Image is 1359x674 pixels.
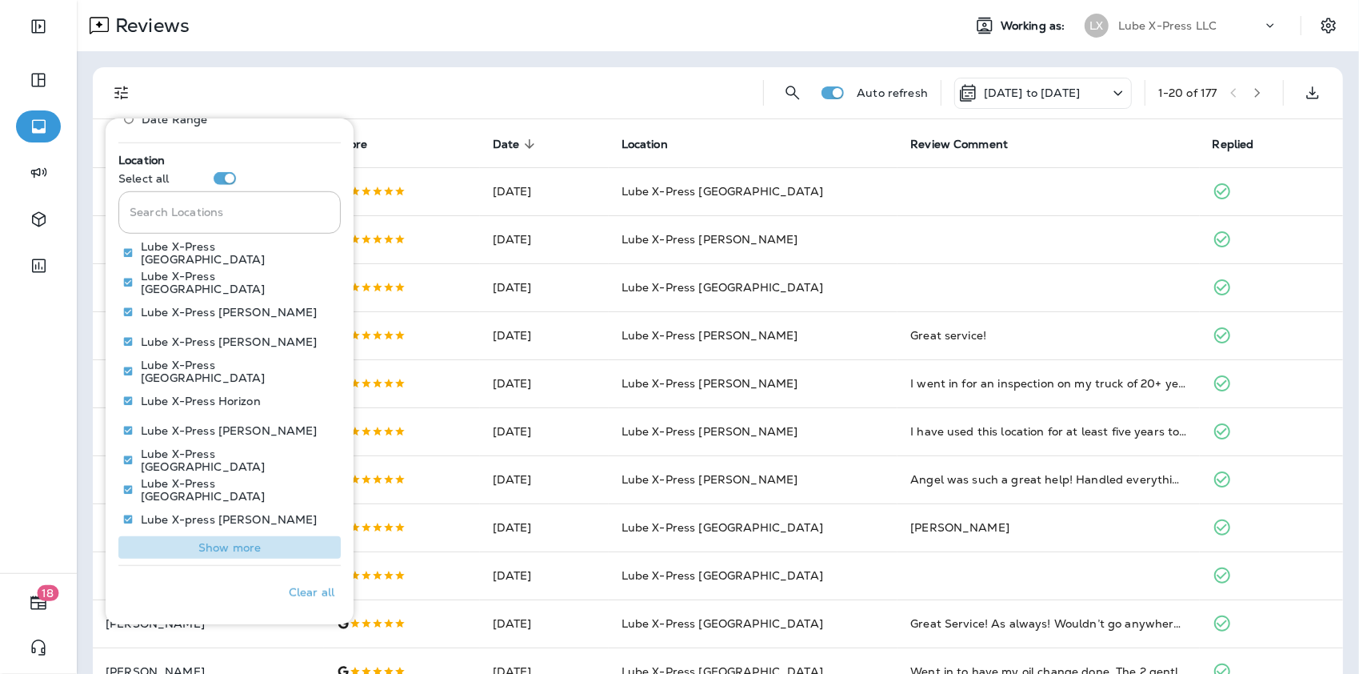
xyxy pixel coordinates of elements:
[118,536,341,559] button: Show more
[910,423,1186,439] div: I have used this location for at least five years to get my vehicles inspected.Today it went as w...
[910,616,1186,632] div: Great Service! As always! Wouldn’t go anywhere else.
[984,86,1080,99] p: [DATE] to [DATE]
[289,586,334,599] p: Clear all
[1118,19,1217,32] p: Lube X-Press LLC
[480,552,609,600] td: [DATE]
[622,137,689,151] span: Location
[337,137,389,151] span: Score
[480,600,609,648] td: [DATE]
[106,77,138,109] button: Filters
[118,172,169,185] p: Select all
[777,77,809,109] button: Search Reviews
[910,520,1186,536] div: Dayvin Sanches
[1314,11,1343,40] button: Settings
[16,587,61,619] button: 18
[480,167,609,215] td: [DATE]
[38,585,59,601] span: 18
[480,311,609,359] td: [DATE]
[118,153,165,167] span: Location
[910,138,1008,151] span: Review Comment
[910,327,1186,343] div: Great service!
[142,113,207,126] span: Date Range
[622,280,823,295] span: Lube X-Press [GEOGRAPHIC_DATA]
[910,471,1186,487] div: Angel was such a great help! Handled everything professionally and would go back again for the gr...
[480,407,609,455] td: [DATE]
[910,137,1029,151] span: Review Comment
[141,513,318,526] p: Lube X-press [PERSON_NAME]
[622,568,823,583] span: Lube X-Press [GEOGRAPHIC_DATA]
[1213,137,1275,151] span: Replied
[16,10,61,42] button: Expand Sidebar
[480,359,609,407] td: [DATE]
[141,335,318,348] p: Lube X-Press [PERSON_NAME]
[480,215,609,263] td: [DATE]
[141,424,318,437] p: Lube X-Press [PERSON_NAME]
[282,572,341,612] button: Clear all
[622,376,798,391] span: Lube X-Press [PERSON_NAME]
[1213,138,1254,151] span: Replied
[141,270,328,295] p: Lube X-Press [GEOGRAPHIC_DATA]
[480,263,609,311] td: [DATE]
[1085,14,1109,38] div: LX
[857,86,928,99] p: Auto refresh
[141,240,328,266] p: Lube X-Press [GEOGRAPHIC_DATA]
[910,375,1186,391] div: I went in for an inspection on my truck of 20+ years. My vehicle passed inspection, but was in ne...
[622,616,823,631] span: Lube X-Press [GEOGRAPHIC_DATA]
[622,232,798,247] span: Lube X-Press [PERSON_NAME]
[106,617,311,630] p: [PERSON_NAME]
[622,184,823,199] span: Lube X-Press [GEOGRAPHIC_DATA]
[622,424,798,439] span: Lube X-Press [PERSON_NAME]
[493,138,520,151] span: Date
[622,138,668,151] span: Location
[480,455,609,503] td: [DATE]
[109,14,190,38] p: Reviews
[141,395,261,407] p: Lube X-Press Horizon
[1297,77,1329,109] button: Export as CSV
[493,137,541,151] span: Date
[622,328,798,343] span: Lube X-Press [PERSON_NAME]
[622,520,823,535] span: Lube X-Press [GEOGRAPHIC_DATA]
[1001,19,1069,33] span: Working as:
[480,503,609,552] td: [DATE]
[106,109,354,624] div: Filters
[141,359,328,384] p: Lube X-Press [GEOGRAPHIC_DATA]
[141,306,318,319] p: Lube X-Press [PERSON_NAME]
[141,447,328,473] p: Lube X-Press [GEOGRAPHIC_DATA]
[622,472,798,487] span: Lube X-Press [PERSON_NAME]
[1158,86,1217,99] div: 1 - 20 of 177
[141,477,328,503] p: Lube X-Press [GEOGRAPHIC_DATA]
[198,541,261,554] p: Show more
